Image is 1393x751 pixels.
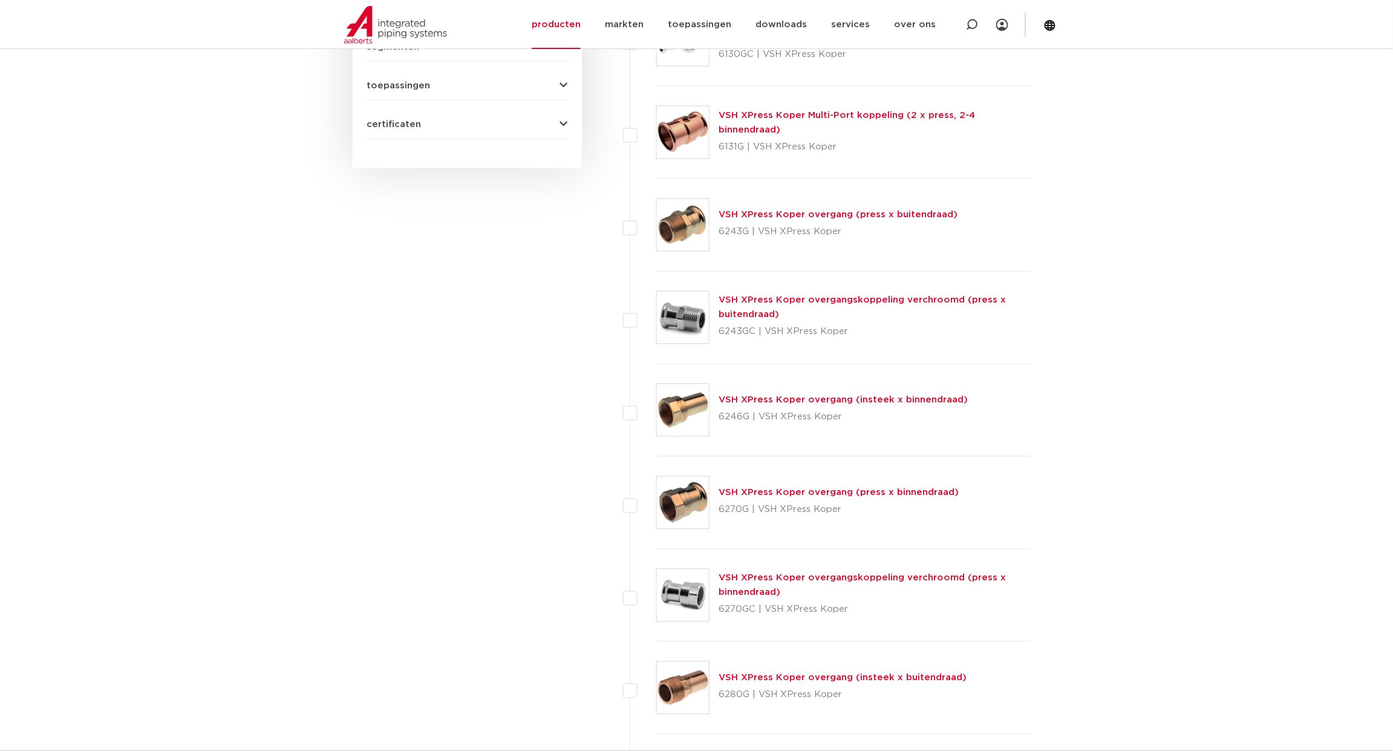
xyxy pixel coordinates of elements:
img: Thumbnail for VSH XPress Koper overgangskoppeling verchroomd (press x buitendraad) [657,292,709,344]
p: 6280G | VSH XPress Koper [719,686,967,705]
span: toepassingen [367,81,431,90]
a: VSH XPress Koper overgang (press x buitendraad) [719,211,958,220]
a: VSH XPress Koper overgangskoppeling verchroomd (press x binnendraad) [719,574,1006,597]
button: toepassingen [367,81,567,90]
a: VSH XPress Koper overgang (insteek x binnendraad) [719,396,968,405]
p: 6270GC | VSH XPress Koper [719,600,1032,620]
img: Thumbnail for VSH XPress Koper overgang (press x buitendraad) [657,199,709,251]
a: VSH XPress Koper Multi-Port koppeling (2 x press, 2-4 binnendraad) [719,111,976,134]
p: 6270G | VSH XPress Koper [719,500,959,520]
a: VSH XPress Koper overgang (press x binnendraad) [719,488,959,497]
p: 6246G | VSH XPress Koper [719,408,968,427]
img: Thumbnail for VSH XPress Koper overgang (press x binnendraad) [657,477,709,529]
button: certificaten [367,120,567,129]
img: Thumbnail for VSH XPress Koper Multi-Port koppeling (2 x press, 2-4 binnendraad) [657,107,709,159]
p: 6131G | VSH XPress Koper [719,137,1032,157]
p: 6130GC | VSH XPress Koper [719,45,1032,64]
img: Thumbnail for VSH XPress Koper overgang (insteek x binnendraad) [657,384,709,436]
span: certificaten [367,120,422,129]
a: VSH XPress Koper overgangskoppeling verchroomd (press x buitendraad) [719,296,1006,320]
p: 6243G | VSH XPress Koper [719,223,958,242]
a: VSH XPress Koper overgang (insteek x buitendraad) [719,674,967,683]
p: 6243GC | VSH XPress Koper [719,323,1032,342]
img: Thumbnail for VSH XPress Koper overgang (insteek x buitendraad) [657,662,709,714]
img: Thumbnail for VSH XPress Koper overgangskoppeling verchroomd (press x binnendraad) [657,569,709,621]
